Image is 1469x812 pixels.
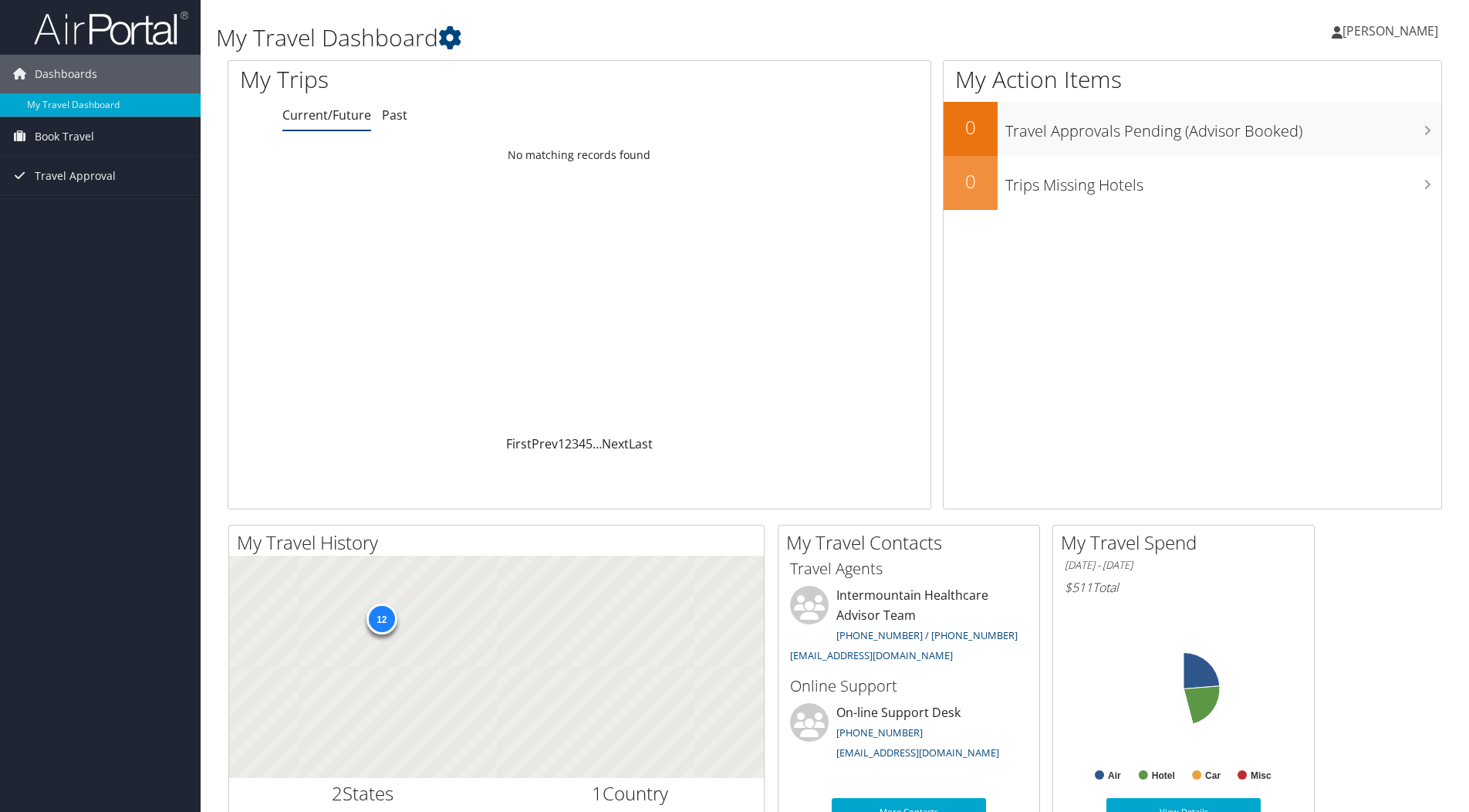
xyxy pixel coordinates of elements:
[565,435,572,452] a: 2
[558,435,565,452] a: 1
[572,435,579,452] a: 3
[332,780,343,806] span: 2
[237,529,764,556] h2: My Travel History
[35,117,94,156] span: Book Travel
[35,157,116,195] span: Travel Approval
[579,435,586,452] a: 4
[602,435,629,452] a: Next
[282,107,371,123] a: Current/Future
[944,63,1441,96] h1: My Action Items
[1108,770,1121,781] text: Air
[382,107,407,123] a: Past
[586,435,593,452] a: 5
[241,780,485,807] h2: States
[228,141,930,169] td: No matching records found
[782,586,1035,668] li: Intermountain Healthcare Advisor Team
[790,675,1028,697] h3: Online Support
[629,435,653,452] a: Last
[35,55,97,93] span: Dashboards
[1342,22,1438,39] span: [PERSON_NAME]
[1065,579,1302,596] h6: Total
[1061,529,1314,556] h2: My Travel Spend
[216,22,1041,54] h1: My Travel Dashboard
[532,435,558,452] a: Prev
[1065,558,1302,573] h6: [DATE] - [DATE]
[944,102,1441,156] a: 0Travel Approvals Pending (Advisor Booked)
[506,435,532,452] a: First
[1332,8,1454,54] a: [PERSON_NAME]
[836,746,999,760] a: [EMAIL_ADDRESS][DOMAIN_NAME]
[34,10,188,46] img: airportal-logo.png
[592,780,603,806] span: 1
[782,703,1035,766] li: On-line Support Desk
[1205,770,1221,781] text: Car
[836,628,1018,642] a: [PHONE_NUMBER] / [PHONE_NUMBER]
[944,156,1441,210] a: 0Trips Missing Hotels
[1152,770,1175,781] text: Hotel
[1065,579,1092,596] span: $511
[786,529,1039,556] h2: My Travel Contacts
[508,780,753,807] h2: Country
[944,168,998,195] h2: 0
[593,435,602,452] span: …
[1005,113,1441,142] h3: Travel Approvals Pending (Advisor Booked)
[1005,167,1441,196] h3: Trips Missing Hotels
[944,114,998,140] h2: 0
[240,63,626,96] h1: My Trips
[1251,770,1271,781] text: Misc
[790,558,1028,580] h3: Travel Agents
[836,726,923,739] a: [PHONE_NUMBER]
[790,648,953,662] a: [EMAIL_ADDRESS][DOMAIN_NAME]
[366,604,397,634] div: 12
